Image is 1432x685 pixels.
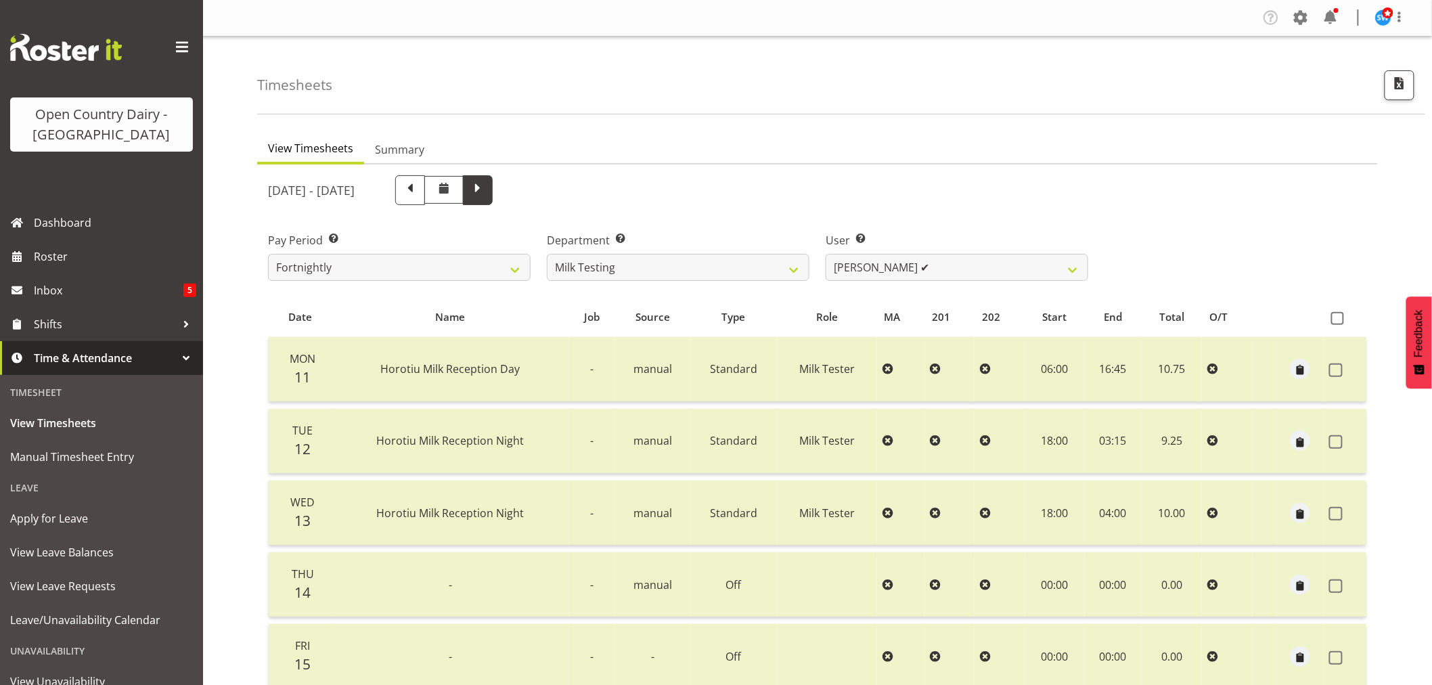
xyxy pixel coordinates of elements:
[799,433,855,448] span: Milk Tester
[34,246,196,267] span: Roster
[435,309,465,325] span: Name
[294,439,311,458] span: 12
[799,506,855,521] span: Milk Tester
[294,583,311,602] span: 14
[268,232,531,248] label: Pay Period
[590,506,594,521] span: -
[375,141,424,158] span: Summary
[816,309,838,325] span: Role
[376,506,524,521] span: Horotiu Milk Reception Night
[690,481,778,546] td: Standard
[1142,481,1203,546] td: 10.00
[690,337,778,402] td: Standard
[633,577,672,592] span: manual
[1085,552,1142,617] td: 00:00
[590,649,594,664] span: -
[1406,296,1432,389] button: Feedback - Show survey
[290,495,315,510] span: Wed
[449,577,452,592] span: -
[1085,409,1142,474] td: 03:15
[10,610,193,630] span: Leave/Unavailability Calendar
[10,413,193,433] span: View Timesheets
[268,140,353,156] span: View Timesheets
[34,348,176,368] span: Time & Attendance
[376,433,524,448] span: Horotiu Milk Reception Night
[34,213,196,233] span: Dashboard
[633,433,672,448] span: manual
[10,576,193,596] span: View Leave Requests
[294,511,311,530] span: 13
[1025,409,1085,474] td: 18:00
[292,423,313,438] span: Tue
[292,567,314,581] span: Thu
[1375,9,1391,26] img: steve-webb7510.jpg
[799,361,855,376] span: Milk Tester
[590,361,594,376] span: -
[290,351,315,366] span: Mon
[584,309,600,325] span: Job
[690,409,778,474] td: Standard
[826,232,1088,248] label: User
[3,603,200,637] a: Leave/Unavailability Calendar
[1085,337,1142,402] td: 16:45
[257,77,332,93] h4: Timesheets
[1025,337,1085,402] td: 06:00
[651,649,654,664] span: -
[268,183,355,198] h5: [DATE] - [DATE]
[24,104,179,145] div: Open Country Dairy - [GEOGRAPHIC_DATA]
[1385,70,1414,100] button: Export CSV
[1025,481,1085,546] td: 18:00
[635,309,670,325] span: Source
[1142,337,1203,402] td: 10.75
[590,433,594,448] span: -
[3,378,200,406] div: Timesheet
[1142,409,1203,474] td: 9.25
[449,649,452,664] span: -
[10,34,122,61] img: Rosterit website logo
[690,552,778,617] td: Off
[3,535,200,569] a: View Leave Balances
[1104,309,1122,325] span: End
[3,440,200,474] a: Manual Timesheet Entry
[1085,481,1142,546] td: 04:00
[3,637,200,665] div: Unavailability
[1043,309,1067,325] span: Start
[380,361,520,376] span: Horotiu Milk Reception Day
[3,474,200,502] div: Leave
[295,638,310,653] span: Fri
[547,232,809,248] label: Department
[34,280,183,301] span: Inbox
[983,309,1001,325] span: 202
[722,309,746,325] span: Type
[10,542,193,562] span: View Leave Balances
[10,447,193,467] span: Manual Timesheet Entry
[1159,309,1184,325] span: Total
[1210,309,1228,325] span: O/T
[1413,310,1425,357] span: Feedback
[3,406,200,440] a: View Timesheets
[3,569,200,603] a: View Leave Requests
[183,284,196,297] span: 5
[10,508,193,529] span: Apply for Leave
[590,577,594,592] span: -
[633,506,672,521] span: manual
[1142,552,1203,617] td: 0.00
[294,655,311,673] span: 15
[633,361,672,376] span: manual
[932,309,950,325] span: 201
[294,368,311,386] span: 11
[34,314,176,334] span: Shifts
[1025,552,1085,617] td: 00:00
[288,309,312,325] span: Date
[3,502,200,535] a: Apply for Leave
[885,309,901,325] span: MA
